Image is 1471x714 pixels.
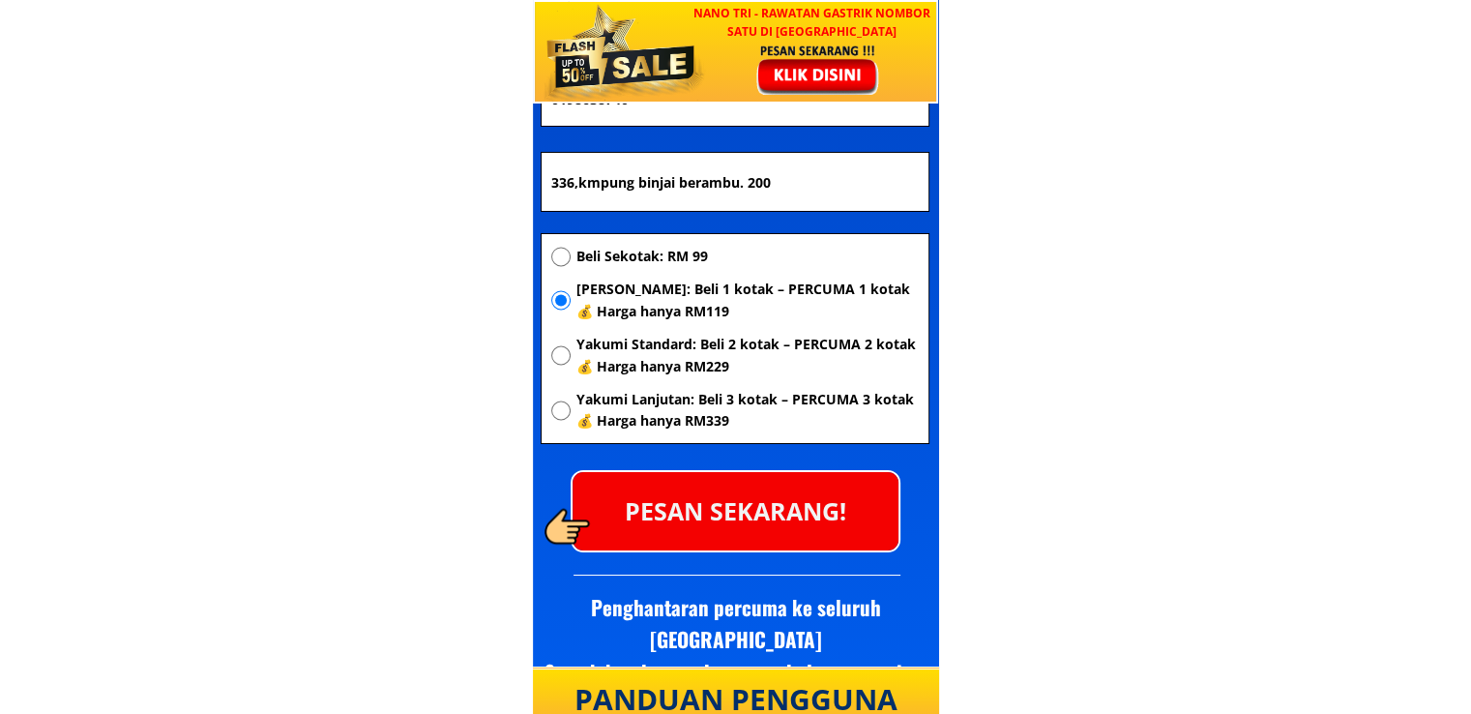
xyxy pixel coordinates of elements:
span: Yakumi Lanjutan: Beli 3 kotak – PERCUMA 3 kotak 💰 Harga hanya RM339 [575,389,918,432]
h3: Penghantaran percuma ke seluruh [GEOGRAPHIC_DATA] Semak kandungan barang sebelum menerima [533,591,939,689]
input: Alamat [546,153,924,211]
span: Yakumi Standard: Beli 2 kotak – PERCUMA 2 kotak 💰 Harga hanya RM229 [575,334,918,377]
span: [PERSON_NAME]: Beli 1 kotak – PERCUMA 1 kotak 💰 Harga hanya RM119 [575,279,918,322]
h3: NANO TRI - Rawatan GASTRIK Nombor Satu di [GEOGRAPHIC_DATA] [685,4,938,41]
span: Beli Sekotak: RM 99 [575,246,918,267]
p: PESAN SEKARANG! [573,472,898,550]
